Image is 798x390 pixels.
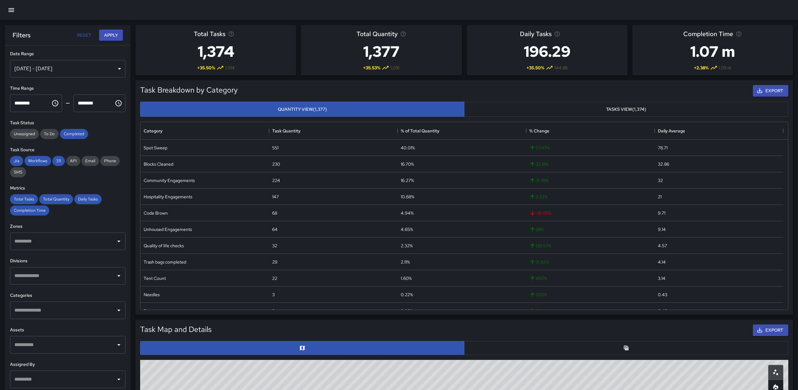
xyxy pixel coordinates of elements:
div: 2.32% [401,243,413,249]
h3: 196.29 [520,39,574,64]
button: Apply [99,29,123,41]
span: Unassigned [10,131,39,136]
div: Quality of life checks [144,243,184,249]
div: Trash bags completed [144,259,186,265]
h6: Zones [10,223,125,230]
div: 68 [272,210,277,216]
div: Unassigned [10,129,39,139]
span: 311 [52,158,65,163]
div: [DATE] - [DATE] [10,60,125,77]
div: 4.14 [658,259,666,265]
span: API [66,158,80,163]
span: Daily Tasks [520,29,552,39]
span: 28 % [529,226,544,232]
div: Daily Average [658,122,685,140]
svg: Scatterplot [772,369,780,376]
div: SMS [10,167,26,177]
span: Daily Tasks [74,196,102,202]
div: 16.70% [401,161,414,167]
button: Open [114,340,123,349]
div: Task Quantity [272,122,300,140]
button: Open [114,271,123,280]
button: Scatterplot [768,365,783,380]
h6: Categories [10,292,125,299]
span: 1,014 [225,65,235,71]
span: Jia [10,158,23,163]
div: Escorts [144,308,158,314]
svg: Average number of tasks per day in the selected period, compared to the previous period. [554,31,560,37]
div: 16.27% [401,177,414,184]
span: 1,016 [390,65,399,71]
div: API [66,156,80,166]
span: Total Tasks [10,196,38,202]
span: 450 % [529,275,547,281]
div: 78.71 [658,145,668,151]
span: 31.76 % [529,177,548,184]
div: 21 [658,194,662,200]
h3: 1.07 m [683,39,742,64]
div: % of Total Quantity [398,122,526,140]
button: Choose time, selected time is 11:59 PM [112,97,125,110]
span: 50 % [529,308,544,314]
div: % Change [529,122,549,140]
span: Total Quantity [357,29,398,39]
div: % Change [526,122,655,140]
div: Community Engagements [144,177,195,184]
div: Email [82,156,99,166]
span: SMS [10,169,26,175]
div: Daily Average [655,122,783,140]
div: Task Quantity [269,122,398,140]
button: Quantity View(1,377) [140,102,464,117]
h5: Task Map and Details [140,324,212,334]
div: Total Quantity [39,194,73,204]
span: Workflows [24,158,51,163]
svg: Average time taken to complete tasks in the selected period, compared to the previous period. [736,31,742,37]
div: Blocks Cleaned [144,161,173,167]
div: 32 [658,177,663,184]
div: 32.86 [658,161,669,167]
span: + 35.53 % [363,65,380,71]
h6: Assigned By [10,361,125,368]
div: 0.43 [658,291,667,298]
div: To Do [40,129,59,139]
span: Completion Time [10,208,49,213]
span: 1.05 m [719,65,731,71]
svg: Total number of tasks in the selected period, compared to the previous period. [228,31,234,37]
span: Completed [60,131,88,136]
div: Hospitality Engagements [144,194,192,200]
span: 128.57 % [529,243,551,249]
span: Email [82,158,99,163]
div: Code Brown [144,210,168,216]
h6: Filters [13,30,30,40]
div: % of Total Quantity [401,122,439,140]
div: 0.43 [658,308,667,314]
span: 32.18 % [529,161,548,167]
div: Total Tasks [10,194,38,204]
div: 4.57 [658,243,667,249]
div: 230 [272,161,280,167]
button: Export [753,85,788,97]
h3: 1,377 [357,39,406,64]
span: 57.43 % [529,145,550,151]
div: Completion Time [10,206,49,216]
span: + 35.50 % [197,65,215,71]
h6: Date Range [10,51,125,57]
span: 31.82 % [529,259,549,265]
div: 224 [272,177,280,184]
div: 3 [272,308,275,314]
button: Tasks View(1,374) [464,102,788,117]
div: 4.65% [401,226,413,232]
div: 551 [272,145,278,151]
span: Completion Time [683,29,733,39]
div: 0.22% [401,308,413,314]
div: Workflows [24,156,51,166]
span: 200 % [529,291,547,298]
span: + 2.38 % [694,65,709,71]
span: -19.05 % [529,210,551,216]
button: Open [114,375,123,384]
div: 22 [272,275,277,281]
svg: Table [623,345,629,351]
h6: Divisions [10,258,125,264]
svg: Map [299,345,305,351]
div: 64 [272,226,277,232]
